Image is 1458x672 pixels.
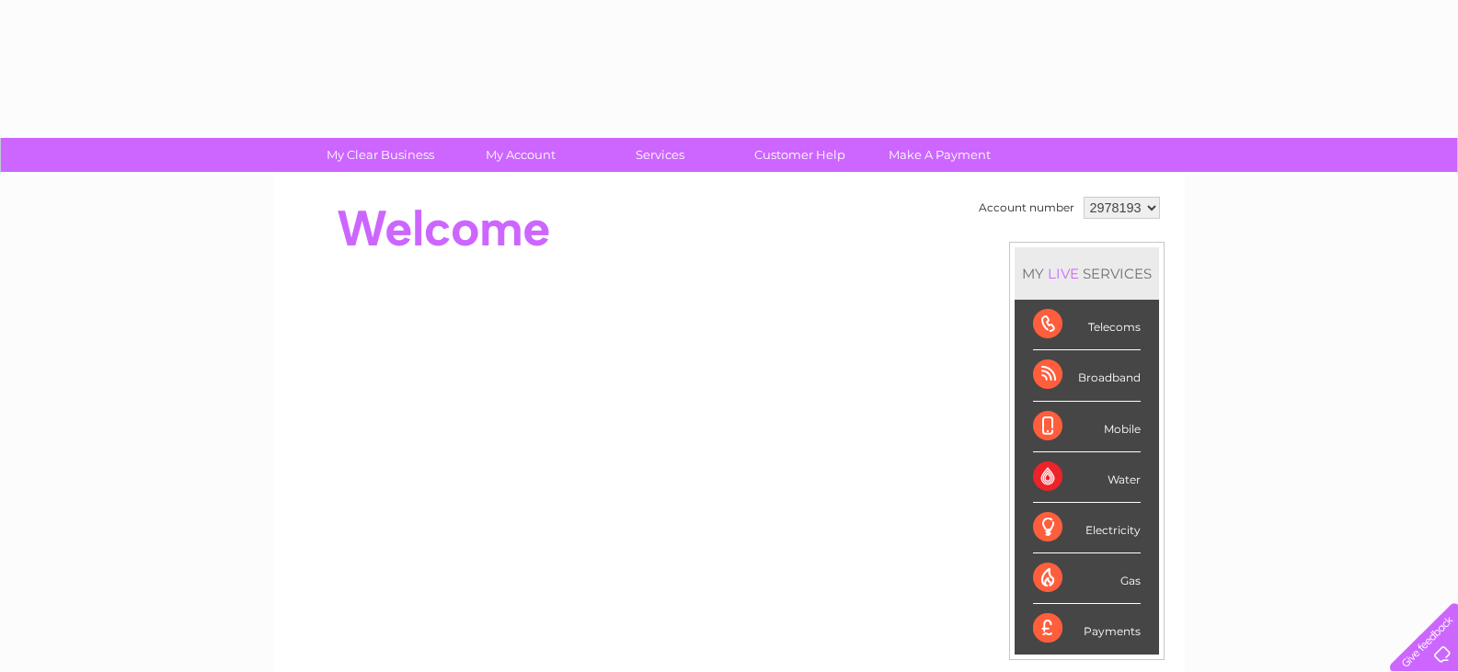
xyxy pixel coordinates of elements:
[1015,247,1159,300] div: MY SERVICES
[1033,604,1141,654] div: Payments
[974,192,1079,223] td: Account number
[1033,402,1141,452] div: Mobile
[1033,350,1141,401] div: Broadband
[1033,452,1141,503] div: Water
[724,138,876,172] a: Customer Help
[1044,265,1083,282] div: LIVE
[304,138,456,172] a: My Clear Business
[1033,503,1141,553] div: Electricity
[584,138,736,172] a: Services
[1033,553,1141,604] div: Gas
[1033,300,1141,350] div: Telecoms
[444,138,596,172] a: My Account
[864,138,1016,172] a: Make A Payment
